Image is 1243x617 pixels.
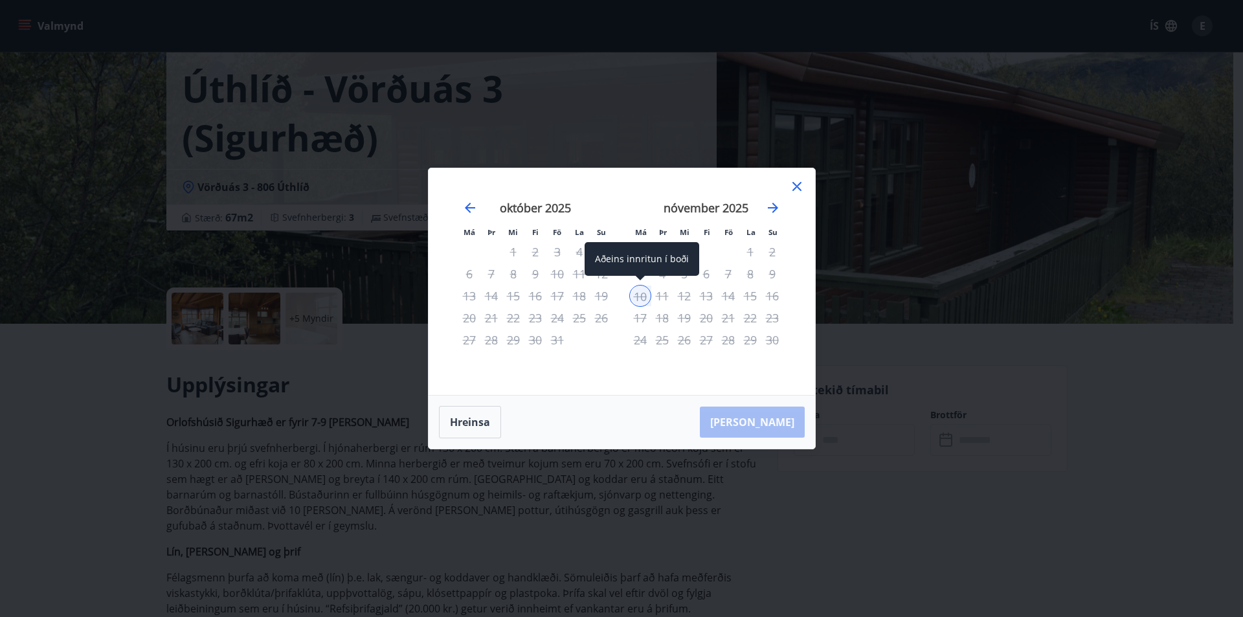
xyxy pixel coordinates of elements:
[659,227,667,237] small: Þr
[673,285,695,307] td: Not available. miðvikudagur, 12. nóvember 2025
[480,285,502,307] td: Not available. þriðjudagur, 14. október 2025
[629,307,651,329] td: Not available. mánudagur, 17. nóvember 2025
[553,227,561,237] small: Fö
[717,263,739,285] div: Aðeins útritun í boði
[524,285,546,307] td: Not available. fimmtudagur, 16. október 2025
[746,227,756,237] small: La
[458,307,480,329] td: Not available. mánudagur, 20. október 2025
[765,200,781,216] div: Move forward to switch to the next month.
[524,307,546,329] div: Aðeins útritun í boði
[704,227,710,237] small: Fi
[524,263,546,285] td: Not available. fimmtudagur, 9. október 2025
[651,285,673,307] td: Not available. þriðjudagur, 11. nóvember 2025
[546,307,568,329] td: Not available. föstudagur, 24. október 2025
[458,285,480,307] td: Not available. mánudagur, 13. október 2025
[532,227,539,237] small: Fi
[739,263,761,285] td: Not available. laugardagur, 8. nóvember 2025
[768,227,778,237] small: Su
[462,200,478,216] div: Move backward to switch to the previous month.
[502,263,524,285] td: Not available. miðvikudagur, 8. október 2025
[717,285,739,307] td: Not available. föstudagur, 14. nóvember 2025
[480,263,502,285] td: Not available. þriðjudagur, 7. október 2025
[717,329,739,351] td: Not available. föstudagur, 28. nóvember 2025
[480,307,502,329] td: Not available. þriðjudagur, 21. október 2025
[458,263,480,285] td: Not available. mánudagur, 6. október 2025
[458,329,480,351] td: Not available. mánudagur, 27. október 2025
[673,307,695,329] td: Not available. miðvikudagur, 19. nóvember 2025
[502,241,524,263] td: Not available. miðvikudagur, 1. október 2025
[695,307,717,329] td: Not available. fimmtudagur, 20. nóvember 2025
[480,329,502,351] td: Not available. þriðjudagur, 28. október 2025
[524,329,546,351] td: Not available. fimmtudagur, 30. október 2025
[651,329,673,351] td: Not available. þriðjudagur, 25. nóvember 2025
[568,241,590,263] td: Not available. laugardagur, 4. október 2025
[695,329,717,351] td: Not available. fimmtudagur, 27. nóvember 2025
[761,241,783,263] td: Not available. sunnudagur, 2. nóvember 2025
[439,406,501,438] button: Hreinsa
[502,285,524,307] td: Not available. miðvikudagur, 15. október 2025
[546,285,568,307] td: Not available. föstudagur, 17. október 2025
[651,307,673,329] td: Not available. þriðjudagur, 18. nóvember 2025
[680,227,689,237] small: Mi
[487,227,495,237] small: Þr
[568,285,590,307] td: Not available. laugardagur, 18. október 2025
[590,307,612,329] td: Not available. sunnudagur, 26. október 2025
[568,307,590,329] td: Not available. laugardagur, 25. október 2025
[739,329,761,351] td: Not available. laugardagur, 29. nóvember 2025
[546,241,568,263] td: Not available. föstudagur, 3. október 2025
[546,329,568,351] td: Not available. föstudagur, 31. október 2025
[524,329,546,351] div: Aðeins útritun í boði
[464,227,475,237] small: Má
[673,329,695,351] td: Not available. miðvikudagur, 26. nóvember 2025
[546,285,568,307] div: Aðeins útritun í boði
[597,227,606,237] small: Su
[739,241,761,263] td: Not available. laugardagur, 1. nóvember 2025
[724,227,733,237] small: Fö
[761,285,783,307] td: Not available. sunnudagur, 16. nóvember 2025
[761,263,783,285] td: Not available. sunnudagur, 9. nóvember 2025
[739,307,761,329] td: Not available. laugardagur, 22. nóvember 2025
[524,241,546,263] td: Not available. fimmtudagur, 2. október 2025
[664,200,748,216] strong: nóvember 2025
[717,263,739,285] td: Not available. föstudagur, 7. nóvember 2025
[635,227,647,237] small: Má
[568,263,590,285] td: Not available. laugardagur, 11. október 2025
[500,200,571,216] strong: október 2025
[575,227,584,237] small: La
[695,285,717,307] td: Not available. fimmtudagur, 13. nóvember 2025
[739,285,761,307] td: Not available. laugardagur, 15. nóvember 2025
[629,285,651,307] td: Selected as start date. mánudagur, 10. nóvember 2025
[546,263,568,285] td: Not available. föstudagur, 10. október 2025
[524,307,546,329] td: Not available. fimmtudagur, 23. október 2025
[717,307,739,329] td: Not available. föstudagur, 21. nóvember 2025
[629,329,651,351] td: Not available. mánudagur, 24. nóvember 2025
[502,329,524,351] td: Not available. miðvikudagur, 29. október 2025
[590,285,612,307] td: Not available. sunnudagur, 19. október 2025
[502,307,524,329] td: Not available. miðvikudagur, 22. október 2025
[590,241,612,263] td: Not available. sunnudagur, 5. október 2025
[444,184,800,379] div: Calendar
[508,227,518,237] small: Mi
[761,307,783,329] td: Not available. sunnudagur, 23. nóvember 2025
[585,242,699,276] div: Aðeins innritun í boði
[695,263,717,285] td: Not available. fimmtudagur, 6. nóvember 2025
[761,329,783,351] td: Not available. sunnudagur, 30. nóvember 2025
